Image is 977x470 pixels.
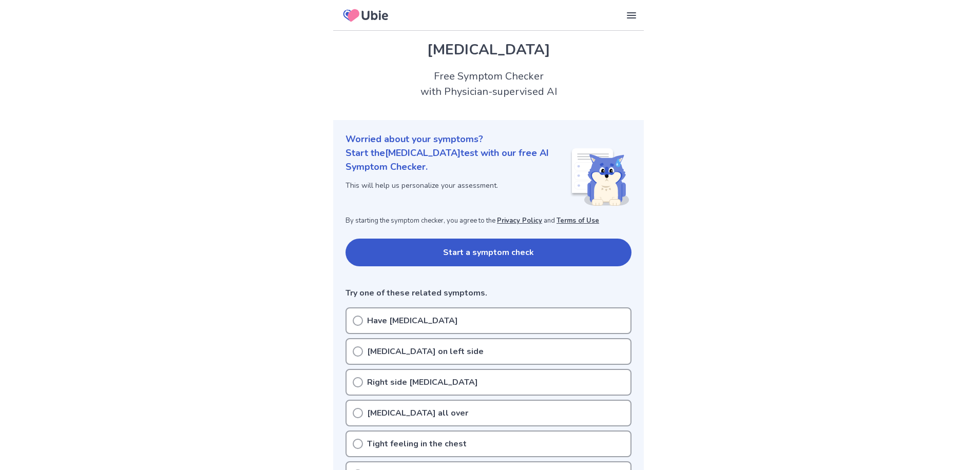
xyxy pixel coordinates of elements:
[367,345,484,358] p: [MEDICAL_DATA] on left side
[346,132,631,146] p: Worried about your symptoms?
[367,438,467,450] p: Tight feeling in the chest
[557,216,599,225] a: Terms of Use
[367,315,458,327] p: Have [MEDICAL_DATA]
[367,407,468,419] p: [MEDICAL_DATA] all over
[346,239,631,266] button: Start a symptom check
[333,69,644,100] h2: Free Symptom Checker with Physician-supervised AI
[570,148,629,206] img: Shiba
[497,216,542,225] a: Privacy Policy
[346,39,631,61] h1: [MEDICAL_DATA]
[346,287,631,299] p: Try one of these related symptoms.
[346,146,570,174] p: Start the [MEDICAL_DATA] test with our free AI Symptom Checker.
[367,376,478,388] p: Right side [MEDICAL_DATA]
[346,180,570,191] p: This will help us personalize your assessment.
[346,216,631,226] p: By starting the symptom checker, you agree to the and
